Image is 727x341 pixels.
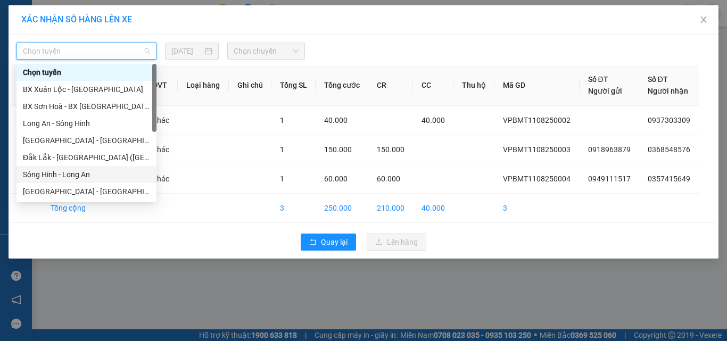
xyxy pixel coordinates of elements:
span: 0949111517 [588,174,631,183]
th: Mã GD [494,65,579,106]
div: Chọn tuyến [16,64,156,81]
td: 250.000 [316,194,368,223]
span: 1 [280,116,284,124]
div: Long An - Sông Hinh [16,115,156,132]
td: 40.000 [413,194,453,223]
th: Tổng SL [271,65,316,106]
span: 60.000 [377,174,400,183]
span: VPBMT1108250004 [503,174,571,183]
th: Thu hộ [453,65,494,106]
div: Sông Hinh - Long An [16,166,156,183]
span: 1 [280,174,284,183]
th: STT [11,65,42,106]
div: Đắk Lắk - [GEOGRAPHIC_DATA] ([GEOGRAPHIC_DATA] mới) [23,152,150,163]
span: 0918963879 [588,145,631,154]
button: rollbackQuay lại [301,234,356,251]
span: 40.000 [324,116,348,124]
td: 210.000 [368,194,413,223]
div: Đắk Lắk - Sài Gòn (BXMĐ mới) [16,149,156,166]
div: [GEOGRAPHIC_DATA] - [GEOGRAPHIC_DATA] ([GEOGRAPHIC_DATA] mới) [23,135,150,146]
span: 0368548576 [648,145,690,154]
td: 1 [11,106,42,135]
div: Sài Gòn - Đắk Lắk (BXMĐ mới) [16,132,156,149]
span: Người gửi [588,87,622,95]
td: Khác [144,135,178,164]
span: XÁC NHẬN SỐ HÀNG LÊN XE [21,14,132,24]
span: 60.000 [324,174,348,183]
span: Quay lại [321,236,348,248]
td: 2 [11,135,42,164]
span: rollback [309,238,317,247]
span: 150.000 [377,145,404,154]
th: Tổng cước [316,65,368,106]
div: Chọn tuyến [23,66,150,78]
div: Sông Hinh - Long An [23,169,150,180]
div: BX Sơn Hoà - BX [GEOGRAPHIC_DATA] [23,101,150,112]
span: Số ĐT [588,75,608,84]
button: Close [689,5,718,35]
td: Tổng cộng [42,194,118,223]
span: 150.000 [324,145,352,154]
span: 0357415649 [648,174,690,183]
div: BX Sơn Hoà - BX Xuân Lộc [16,98,156,115]
span: 0937303309 [648,116,690,124]
span: Chọn tuyến [23,43,150,59]
span: VPBMT1108250002 [503,116,571,124]
th: CR [368,65,413,106]
span: Số ĐT [648,75,668,84]
button: uploadLên hàng [367,234,426,251]
div: [GEOGRAPHIC_DATA] - [GEOGRAPHIC_DATA] ([GEOGRAPHIC_DATA]) [23,186,150,197]
span: Chọn chuyến [234,43,299,59]
div: Long An - Sông Hinh [23,118,150,129]
th: ĐVT [144,65,178,106]
div: BX Xuân Lộc - [GEOGRAPHIC_DATA] [23,84,150,95]
span: close [699,15,708,24]
th: Ghi chú [229,65,271,106]
span: 1 [280,145,284,154]
span: Người nhận [648,87,688,95]
input: 11/08/2025 [171,45,202,57]
th: Loại hàng [178,65,228,106]
div: Sài Gòn - Đắk Lắk (BXMT) [16,183,156,200]
td: 3 [494,194,579,223]
span: VPBMT1108250003 [503,145,571,154]
td: 3 [11,164,42,194]
td: Khác [144,164,178,194]
td: Khác [144,106,178,135]
th: CC [413,65,453,106]
span: 40.000 [422,116,445,124]
div: BX Xuân Lộc - BX Sơn Hoà [16,81,156,98]
td: 3 [271,194,316,223]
